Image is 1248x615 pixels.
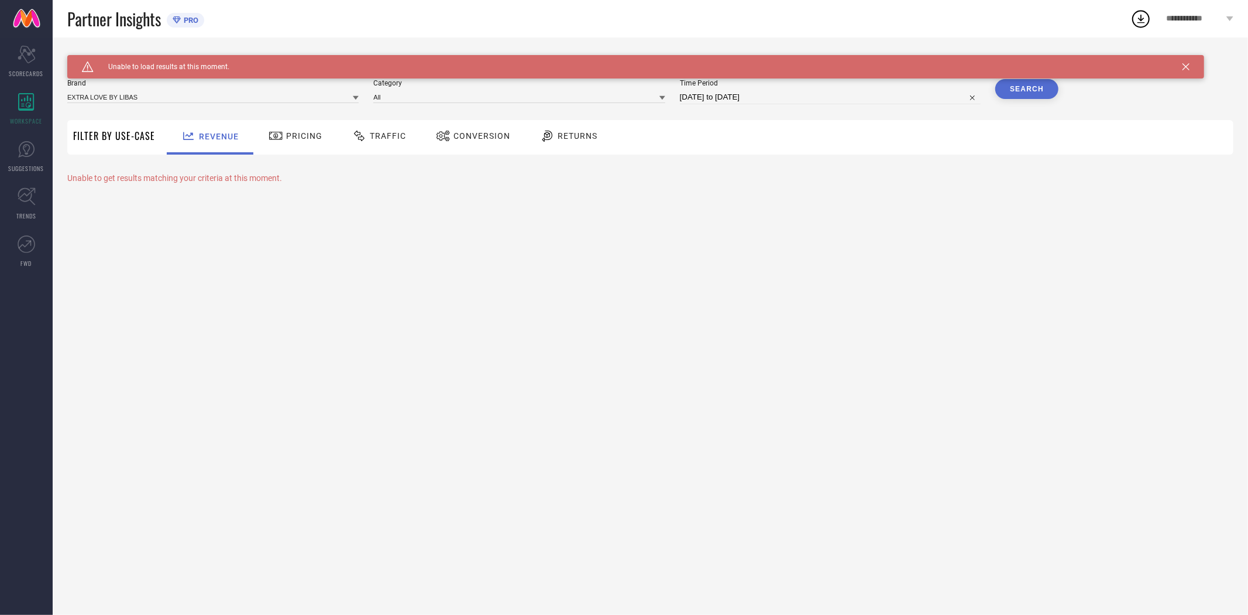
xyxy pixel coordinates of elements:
[453,131,510,141] span: Conversion
[995,79,1058,99] button: Search
[21,259,32,268] span: FWD
[11,117,43,125] span: WORKSPACE
[558,131,597,141] span: Returns
[73,129,155,143] span: Filter By Use-Case
[370,131,406,141] span: Traffic
[181,16,198,25] span: PRO
[9,69,44,78] span: SCORECARDS
[680,90,981,104] input: Select time period
[1130,8,1151,29] div: Open download list
[199,132,239,141] span: Revenue
[680,79,981,87] span: Time Period
[67,55,149,64] span: SYSTEM WORKSPACE
[286,131,322,141] span: Pricing
[67,7,161,31] span: Partner Insights
[67,173,282,183] span: Unable to get results matching your criteria at this moment.
[16,211,36,220] span: TRENDS
[373,79,665,87] span: Category
[9,164,44,173] span: SUGGESTIONS
[67,79,359,87] span: Brand
[94,63,229,71] span: Unable to load results at this moment.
